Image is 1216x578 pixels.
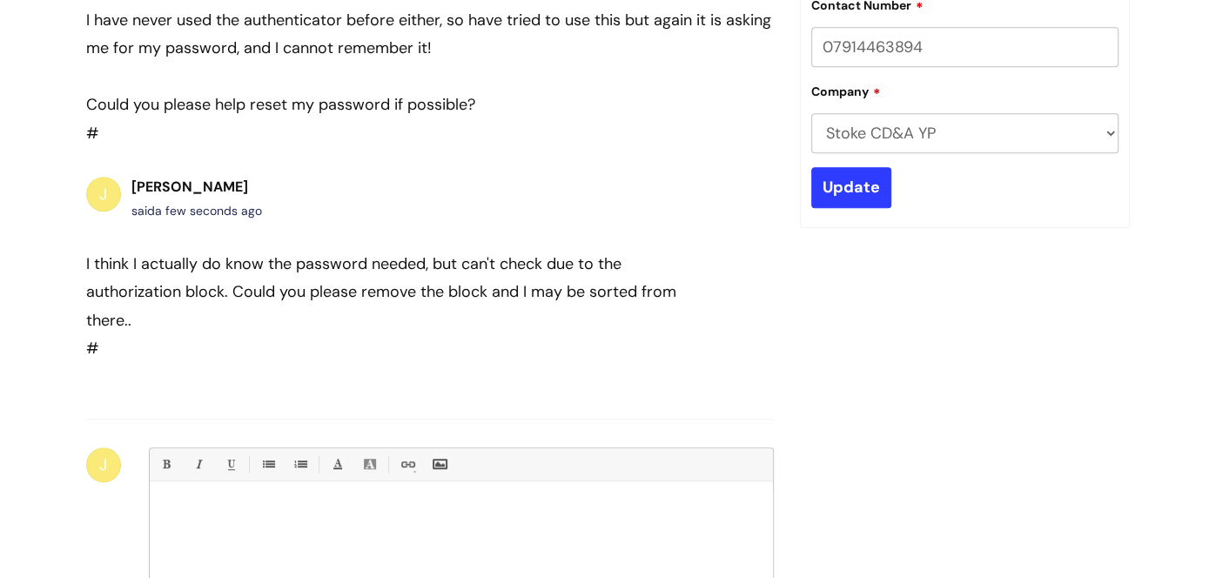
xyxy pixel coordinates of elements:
[428,454,450,475] a: Insert Image...
[811,167,891,207] input: Update
[396,454,418,475] a: Link
[326,454,348,475] a: Font Color
[86,177,121,212] div: J
[257,454,279,475] a: • Unordered List (Ctrl-Shift-7)
[155,203,262,218] span: Tue, 2 Sep, 2025 at 3:52 PM
[131,178,248,196] b: [PERSON_NAME]
[359,454,380,475] a: Back Color
[86,250,711,334] div: I think I actually do know the password needed, but can't check due to the authorization block. C...
[86,91,774,118] div: Could you please help reset my password if possible?
[289,454,311,475] a: 1. Ordered List (Ctrl-Shift-8)
[131,200,262,222] div: said
[86,250,711,363] div: #
[187,454,209,475] a: Italic (Ctrl-I)
[86,6,774,63] div: I have never used the authenticator before either, so have tried to use this but again it is aski...
[219,454,241,475] a: Underline(Ctrl-U)
[155,454,177,475] a: Bold (Ctrl-B)
[811,82,881,99] label: Company
[86,447,121,482] div: J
